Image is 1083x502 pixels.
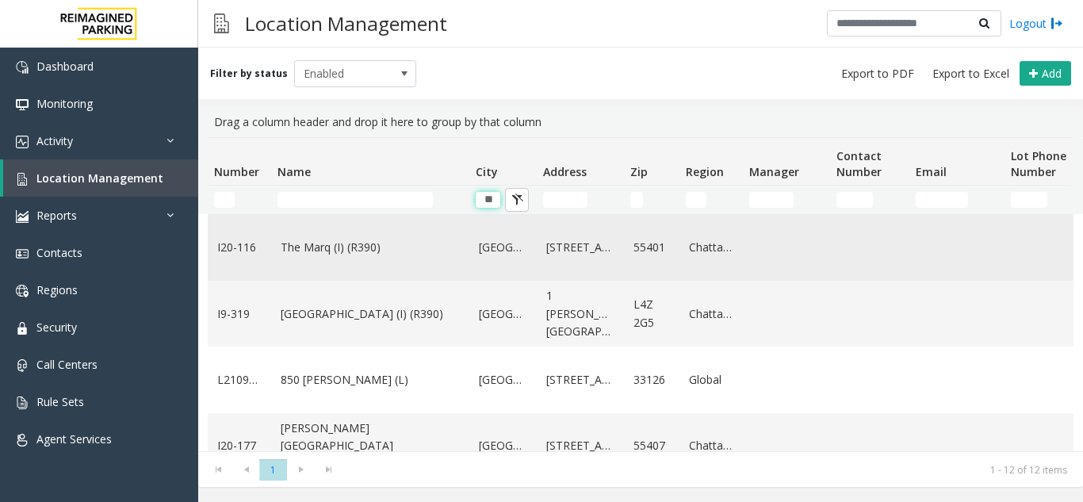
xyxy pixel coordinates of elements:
[16,61,29,74] img: 'icon'
[830,186,909,214] td: Contact Number Filter
[1050,15,1063,32] img: logout
[36,394,84,409] span: Rule Sets
[479,239,527,256] a: [GEOGRAPHIC_DATA]
[36,282,78,297] span: Regions
[624,186,679,214] td: Zip Filter
[743,186,830,214] td: Manager Filter
[686,164,724,179] span: Region
[543,164,587,179] span: Address
[281,420,460,473] a: [PERSON_NAME][GEOGRAPHIC_DATA] ([GEOGRAPHIC_DATA]) (I) (R390)
[537,186,624,214] td: Address Filter
[214,164,259,179] span: Number
[16,434,29,446] img: 'icon'
[476,192,500,208] input: City Filter
[479,371,527,389] a: [GEOGRAPHIC_DATA]
[36,59,94,74] span: Dashboard
[16,397,29,409] img: 'icon'
[352,463,1067,477] kendo-pager-info: 1 - 12 of 12 items
[546,437,614,454] a: [STREET_ADDRESS]
[505,188,529,212] button: Clear
[476,164,498,179] span: City
[237,4,455,43] h3: Location Management
[479,305,527,323] a: [GEOGRAPHIC_DATA]
[633,371,670,389] a: 33126
[1020,61,1071,86] button: Add
[281,239,460,256] a: The Marq (I) (R390)
[932,66,1009,82] span: Export to Excel
[36,96,93,111] span: Monitoring
[689,305,733,323] a: Chattanooga
[295,61,392,86] span: Enabled
[909,186,1005,214] td: Email Filter
[689,239,733,256] a: Chattanooga
[1011,192,1047,208] input: Lot Phone Number Filter
[16,98,29,111] img: 'icon'
[543,192,587,208] input: Address Filter
[36,357,98,372] span: Call Centers
[835,63,920,85] button: Export to PDF
[214,192,235,208] input: Number Filter
[689,371,733,389] a: Global
[836,192,873,208] input: Contact Number Filter
[281,305,460,323] a: [GEOGRAPHIC_DATA] (I) (R390)
[841,66,914,82] span: Export to PDF
[271,186,469,214] td: Name Filter
[836,148,882,179] span: Contact Number
[916,192,968,208] input: Email Filter
[633,296,670,331] a: L4Z 2G5
[1011,148,1066,179] span: Lot Phone Number
[749,164,799,179] span: Manager
[208,107,1073,137] div: Drag a column header and drop it here to group by that column
[16,247,29,260] img: 'icon'
[16,173,29,186] img: 'icon'
[3,159,198,197] a: Location Management
[1042,66,1062,81] span: Add
[16,285,29,297] img: 'icon'
[546,239,614,256] a: [STREET_ADDRESS]
[749,192,794,208] input: Manager Filter
[208,186,271,214] td: Number Filter
[689,437,733,454] a: Chattanooga
[217,371,262,389] a: L21091600
[479,437,527,454] a: [GEOGRAPHIC_DATA]
[546,371,614,389] a: [STREET_ADDRESS]
[16,322,29,335] img: 'icon'
[281,371,460,389] a: 850 [PERSON_NAME] (L)
[259,459,287,481] span: Page 1
[217,305,262,323] a: I9-319
[630,192,643,208] input: Zip Filter
[16,359,29,372] img: 'icon'
[36,171,163,186] span: Location Management
[36,208,77,223] span: Reports
[36,245,82,260] span: Contacts
[679,186,743,214] td: Region Filter
[1009,15,1063,32] a: Logout
[217,239,262,256] a: I20-116
[686,192,706,208] input: Region Filter
[926,63,1016,85] button: Export to Excel
[633,437,670,454] a: 55407
[277,164,311,179] span: Name
[633,239,670,256] a: 55401
[217,437,262,454] a: I20-177
[546,287,614,340] a: 1 [PERSON_NAME][GEOGRAPHIC_DATA]
[469,186,537,214] td: City Filter
[36,133,73,148] span: Activity
[198,137,1083,451] div: Data table
[16,136,29,148] img: 'icon'
[36,431,112,446] span: Agent Services
[36,320,77,335] span: Security
[630,164,648,179] span: Zip
[16,210,29,223] img: 'icon'
[214,4,229,43] img: pageIcon
[277,192,433,208] input: Name Filter
[916,164,947,179] span: Email
[210,67,288,81] label: Filter by status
